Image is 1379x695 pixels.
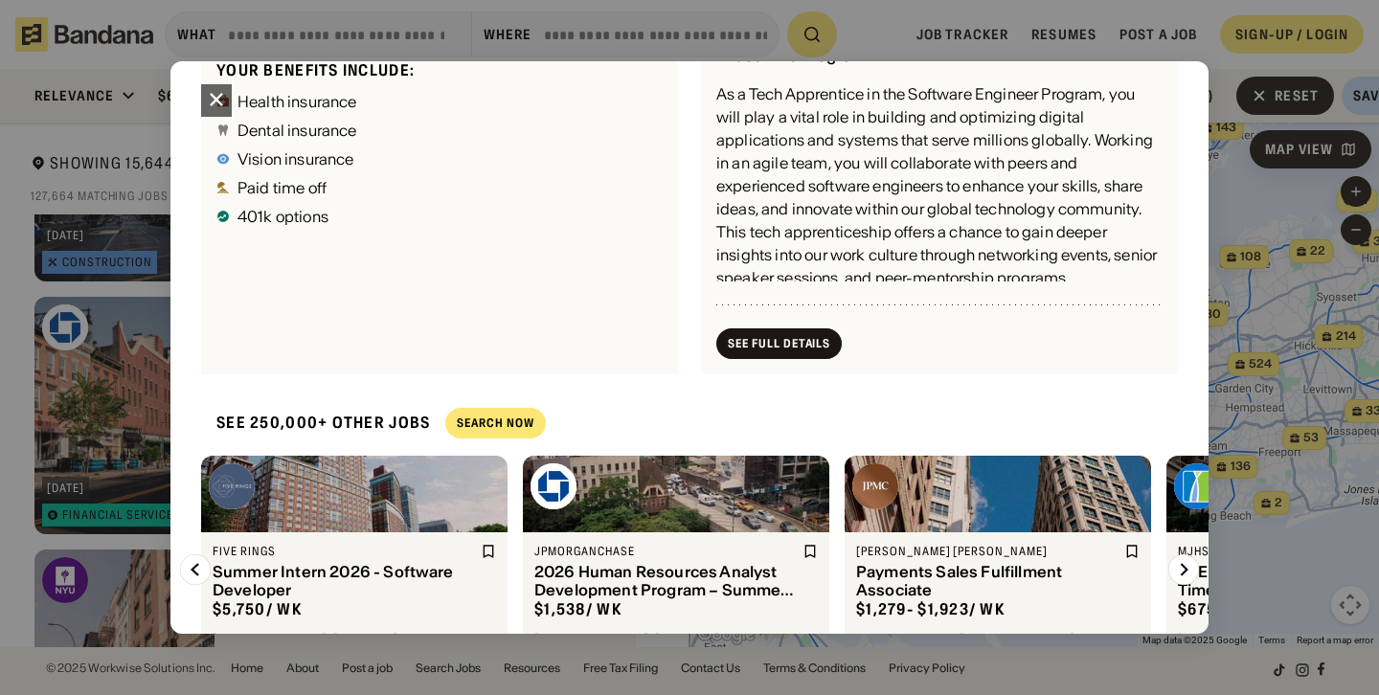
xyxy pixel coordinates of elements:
[534,563,799,599] div: 2026 Human Resources Analyst Development Program – Summer Analyst Opportunity
[213,599,302,619] div: $ 5,750 / wk
[237,123,357,138] div: Dental insurance
[209,463,255,509] img: Five Rings logo
[213,544,477,559] div: Five Rings
[201,397,430,448] div: See 250,000+ other jobs
[213,563,477,599] div: Summer Intern 2026 - Software Developer
[722,46,866,65] div: About the Program
[237,94,357,109] div: Health insurance
[237,151,354,167] div: Vision insurance
[852,463,898,509] img: J.P. Morgan Chase logo
[237,180,327,195] div: Paid time off
[216,60,663,80] div: Your benefits include:
[716,82,1163,289] div: As a Tech Apprentice in the Software Engineer Program, you will play a vital role in building and...
[728,338,830,349] div: See Full Details
[180,554,211,585] img: Left Arrow
[856,563,1120,599] div: Payments Sales Fulfillment Associate
[534,631,818,646] div: [GEOGRAPHIC_DATA] · [US_STATE]
[534,544,799,559] div: JPMorganChase
[457,417,534,429] div: Search Now
[213,631,496,646] div: [GEOGRAPHIC_DATA] · [US_STATE]
[534,599,622,619] div: $ 1,538 / wk
[1178,599,1252,619] div: $ 675 / wk
[856,599,1005,619] div: $ 1,279 - $1,923 / wk
[856,631,1140,646] div: Exchange Place · [GEOGRAPHIC_DATA]
[237,209,328,224] div: 401k options
[531,463,576,509] img: JPMorganChase logo
[856,544,1120,559] div: [PERSON_NAME] [PERSON_NAME]
[1174,463,1220,509] img: MJHS Health System logo
[1168,554,1199,585] img: Right Arrow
